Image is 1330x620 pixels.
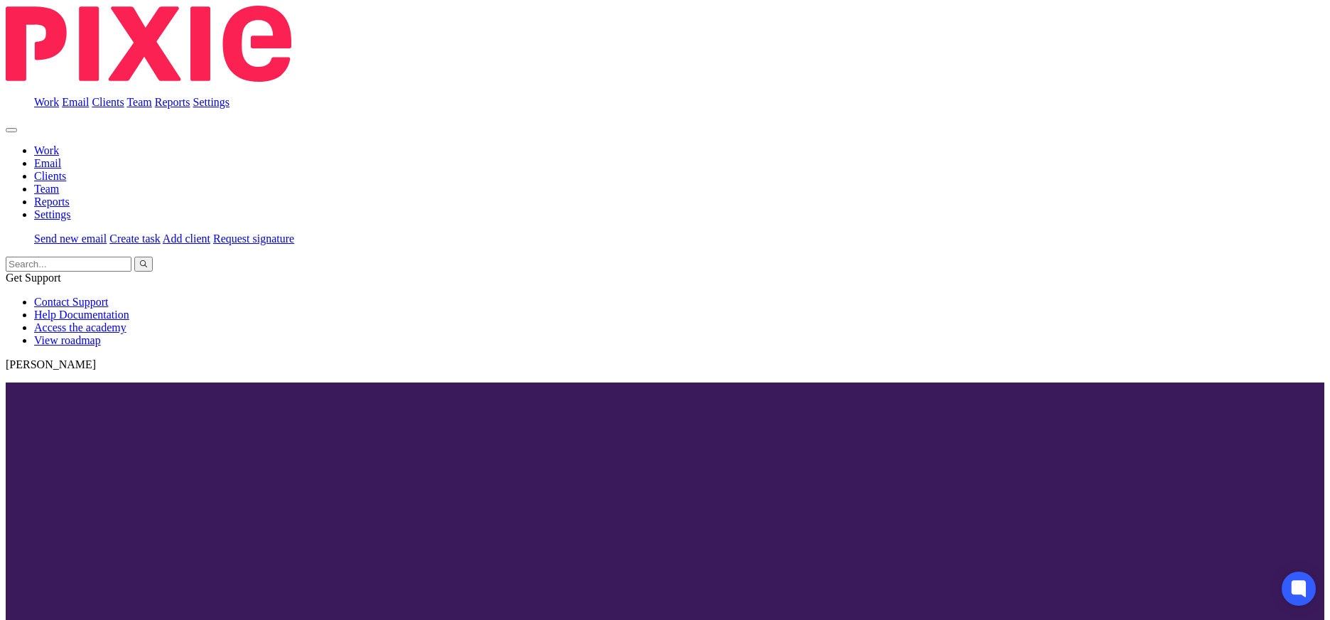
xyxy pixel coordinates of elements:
a: Work [34,144,59,156]
a: Settings [193,96,230,108]
a: Clients [92,96,124,108]
a: Reports [34,196,70,208]
a: Reports [155,96,190,108]
a: Request signature [213,232,294,245]
a: Help Documentation [34,309,129,321]
a: Create task [109,232,161,245]
a: Team [34,183,59,195]
a: Email [62,96,89,108]
a: Add client [163,232,210,245]
button: Search [134,257,153,272]
span: Get Support [6,272,61,284]
a: Contact Support [34,296,108,308]
input: Search [6,257,131,272]
a: Email [34,157,61,169]
p: [PERSON_NAME] [6,358,1324,371]
a: Access the academy [34,321,126,333]
img: Pixie [6,6,291,82]
a: Settings [34,208,71,220]
a: View roadmap [34,334,101,346]
a: Team [126,96,151,108]
a: Work [34,96,59,108]
a: Clients [34,170,66,182]
a: Send new email [34,232,107,245]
